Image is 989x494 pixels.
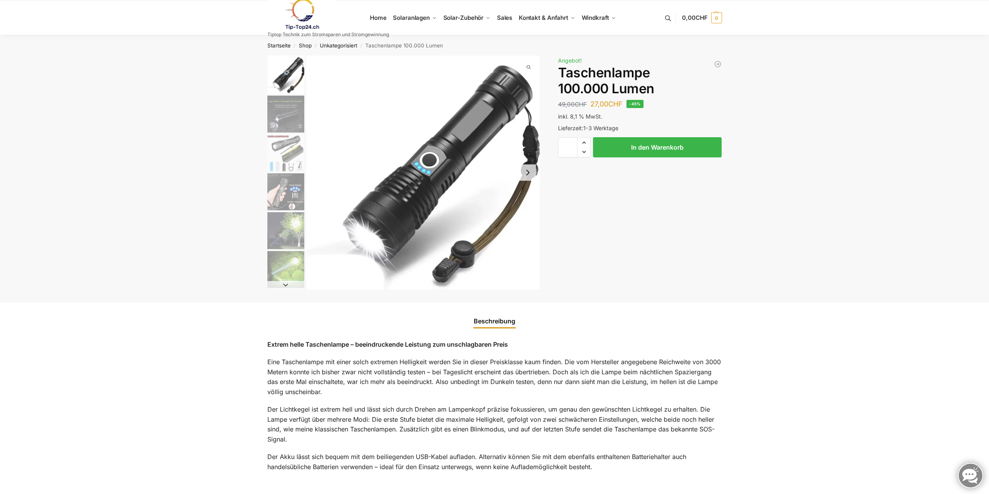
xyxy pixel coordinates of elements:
a: Beschreibung [469,312,520,330]
a: Startseite [267,42,291,49]
li: 3 / 6 [265,133,304,172]
nav: Breadcrumb [253,35,736,56]
span: Solaranlagen [393,14,430,21]
p: Der Akku lässt sich bequem mit dem beiliegenden USB-Kabel aufladen. Alternativ können Sie mit dem... [267,452,722,472]
span: CHF [608,100,623,108]
a: Windkraft [578,0,619,35]
span: 0,00 [682,14,707,21]
img: Taschenlampe2 [267,134,304,171]
a: NEP 800 Micro Wechselrichter 800W/600W drosselbar Balkon Solar Anlage W-LAN [714,60,722,68]
button: In den Warenkorb [593,137,722,157]
img: Taschenlampe [267,251,304,288]
span: CHF [575,101,587,108]
img: Taschenlampe3 [267,173,304,210]
a: Solaranlagen [390,0,440,35]
bdi: 49,00 [558,101,587,108]
button: Next slide [520,164,536,181]
span: Kontakt & Anfahrt [519,14,568,21]
span: Angebot! [558,57,582,64]
img: Taschenlampe2 [267,212,304,249]
span: inkl. 8,1 % MwSt. [558,113,602,120]
a: Shop [299,42,312,49]
span: CHF [696,14,708,21]
a: 0,00CHF 0 [682,6,722,30]
span: 0 [711,12,722,23]
bdi: 27,00 [590,100,623,108]
img: Taschenlampe1 [267,96,304,133]
li: 6 / 6 [265,250,304,289]
span: / [357,43,365,49]
li: 1 / 6 [306,56,540,290]
span: Windkraft [582,14,609,21]
img: Taschenlampe-1 [306,56,540,290]
p: Der Lichtkegel ist extrem hell und lässt sich durch Drehen am Lampenkopf präzise fokussieren, um ... [267,405,722,444]
p: Tiptop Technik zum Stromsparen und Stromgewinnung [267,32,389,37]
span: -45% [626,100,644,108]
span: Reduce quantity [577,147,590,157]
h1: Taschenlampe 100.000 Lumen [558,65,722,97]
li: 4 / 6 [265,172,304,211]
a: Unkategorisiert [320,42,357,49]
span: Increase quantity [577,138,590,148]
span: Sales [497,14,513,21]
a: Extrem Starke TaschenlampeTaschenlampe 1 [306,56,540,290]
button: Next slide [267,281,304,289]
a: Sales [494,0,515,35]
span: / [312,43,320,49]
p: Eine Taschenlampe mit einer solch extremen Helligkeit werden Sie in dieser Preisklasse kaum finde... [267,357,722,397]
li: 1 / 6 [265,56,304,94]
a: Solar-Zubehör [440,0,494,35]
span: 1-3 Werktage [583,125,618,131]
span: Solar-Zubehör [443,14,484,21]
span: Lieferzeit: [558,125,618,131]
a: Kontakt & Anfahrt [515,0,578,35]
span: / [291,43,299,49]
li: 2 / 6 [265,94,304,133]
input: Produktmenge [558,137,577,157]
img: Taschenlampe-1 [267,56,304,94]
li: 5 / 6 [265,211,304,250]
strong: Extrem helle Taschenlampe – beeindruckende Leistung zum unschlagbaren Preis [267,340,508,348]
